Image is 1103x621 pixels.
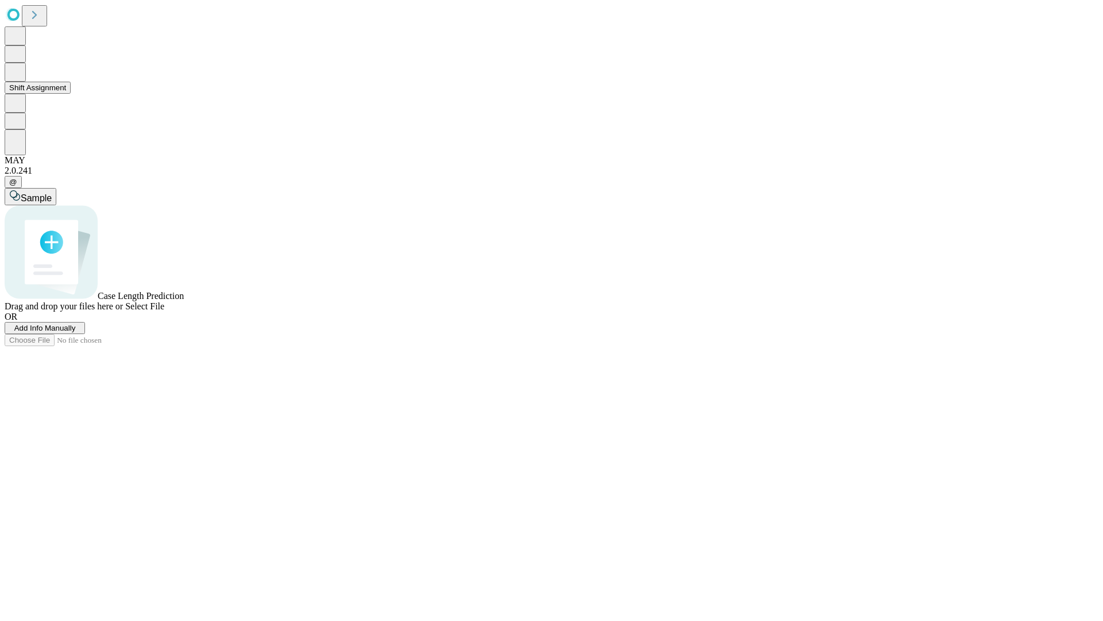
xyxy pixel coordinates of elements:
[125,301,164,311] span: Select File
[5,176,22,188] button: @
[5,166,1098,176] div: 2.0.241
[98,291,184,301] span: Case Length Prediction
[5,188,56,205] button: Sample
[14,324,76,332] span: Add Info Manually
[9,178,17,186] span: @
[5,155,1098,166] div: MAY
[5,312,17,321] span: OR
[21,193,52,203] span: Sample
[5,301,123,311] span: Drag and drop your files here or
[5,82,71,94] button: Shift Assignment
[5,322,85,334] button: Add Info Manually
